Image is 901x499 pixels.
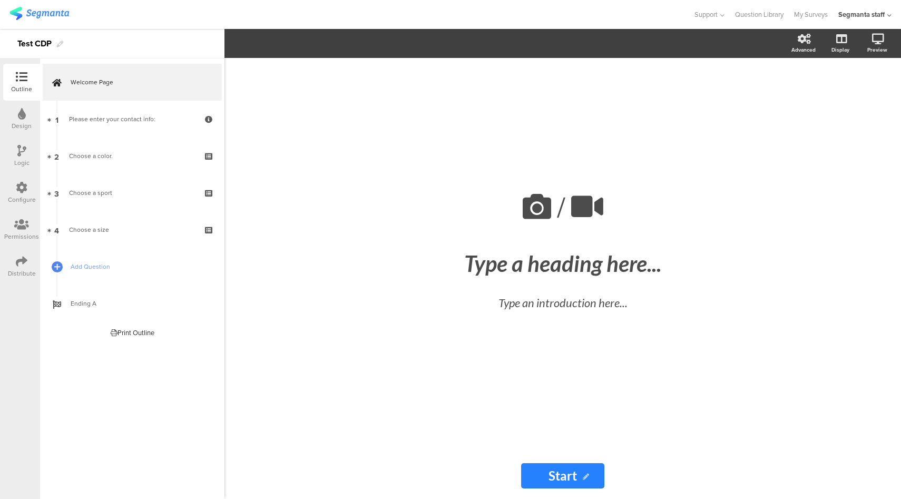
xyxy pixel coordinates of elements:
div: Choose a sport [69,188,195,198]
div: Please enter your contact info: [69,114,195,124]
a: 3 Choose a sport [43,174,222,211]
span: 3 [54,187,59,199]
div: Permissions [4,232,39,241]
div: Display [831,46,849,54]
span: Ending A [71,298,205,309]
div: Advanced [791,46,816,54]
span: Support [694,9,718,19]
a: 4 Choose a size [43,211,222,248]
div: Type a heading here... [368,250,758,277]
div: Print Outline [111,328,154,338]
div: Configure [8,195,36,204]
span: / [557,187,565,228]
img: segmanta logo [9,7,69,20]
span: Add Question [71,261,205,272]
input: Start [521,463,604,488]
div: Choose a color. [69,151,195,161]
span: Welcome Page [71,77,205,87]
div: Distribute [8,269,36,278]
span: 4 [54,224,59,236]
div: Logic [14,158,30,168]
span: 1 [55,113,58,125]
a: 1 Please enter your contact info: [43,101,222,138]
div: Type an introduction here... [378,294,747,311]
div: Choose a size [69,224,195,235]
div: Outline [11,84,32,94]
div: Design [12,121,32,131]
a: 2 Choose a color. [43,138,222,174]
div: Preview [867,46,887,54]
div: Segmanta staff [838,9,885,19]
span: 2 [54,150,59,162]
div: Test CDP [17,35,52,52]
a: Welcome Page [43,64,222,101]
a: Ending A [43,285,222,322]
